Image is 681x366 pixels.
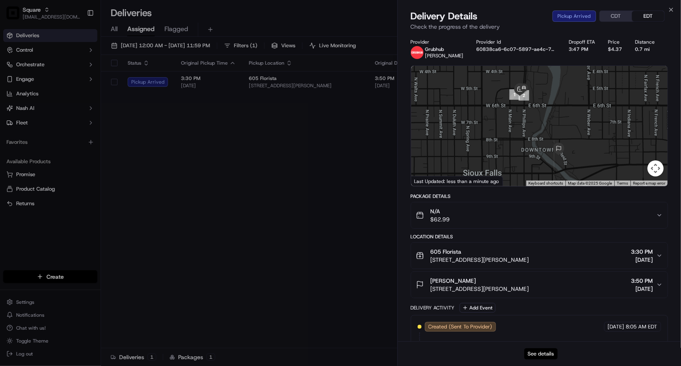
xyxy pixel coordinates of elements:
[431,285,529,293] span: [STREET_ADDRESS][PERSON_NAME]
[411,272,668,298] button: [PERSON_NAME][STREET_ADDRESS][PERSON_NAME]3:50 PM[DATE]
[8,32,147,45] p: Welcome 👋
[411,233,668,240] div: Location Details
[608,323,624,330] span: [DATE]
[626,323,658,330] span: 8:05 AM EDT
[16,117,62,125] span: Knowledge Base
[411,23,668,31] p: Check the progress of the delivery
[431,248,462,256] span: 605 Florista
[632,11,664,21] button: EDT
[460,303,496,313] button: Add Event
[569,39,595,45] div: Dropoff ETA
[477,39,557,45] div: Provider Id
[27,77,132,85] div: Start new chat
[8,77,23,92] img: 1736555255976-a54dd68f-1ca7-489b-9aae-adbdc363a1c4
[411,305,455,311] div: Delivery Activity
[411,46,424,59] img: 5e692f75ce7d37001a5d71f1
[65,114,133,128] a: 💻API Documentation
[608,39,622,45] div: Price
[21,52,145,61] input: Got a question? Start typing here...
[137,80,147,89] button: Start new chat
[5,114,65,128] a: 📗Knowledge Base
[411,10,478,23] span: Delivery Details
[80,137,98,143] span: Pylon
[57,137,98,143] a: Powered byPylon
[413,176,440,186] img: Google
[431,277,476,285] span: [PERSON_NAME]
[635,39,655,45] div: Distance
[431,215,450,223] span: $62.99
[528,181,563,186] button: Keyboard shortcuts
[569,46,595,53] div: 3:47 PM
[608,46,622,53] div: $4.37
[431,256,529,264] span: [STREET_ADDRESS][PERSON_NAME]
[617,181,628,185] a: Terms (opens in new tab)
[509,89,520,100] div: 1
[568,181,612,185] span: Map data ©2025 Google
[411,202,668,228] button: N/A$62.99
[425,53,464,59] span: [PERSON_NAME]
[633,181,665,185] a: Report a map error
[8,8,24,24] img: Nash
[477,46,557,53] button: 60838ca6-6c07-5897-ae4c-7bbe38389f4e
[76,117,130,125] span: API Documentation
[411,176,503,186] div: Last Updated: less than a minute ago
[631,285,653,293] span: [DATE]
[524,348,558,360] button: See details
[411,39,464,45] div: Provider
[411,243,668,269] button: 605 Florista[STREET_ADDRESS][PERSON_NAME]3:30 PM[DATE]
[635,46,655,53] div: 0.7 mi
[68,118,75,124] div: 💻
[411,193,668,200] div: Package Details
[8,118,15,124] div: 📗
[647,160,664,177] button: Map camera controls
[425,46,464,53] p: Grubhub
[631,248,653,256] span: 3:30 PM
[631,256,653,264] span: [DATE]
[413,176,440,186] a: Open this area in Google Maps (opens a new window)
[631,277,653,285] span: 3:50 PM
[429,323,492,330] span: Created (Sent To Provider)
[27,85,102,92] div: We're available if you need us!
[600,11,632,21] button: CDT
[431,207,450,215] span: N/A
